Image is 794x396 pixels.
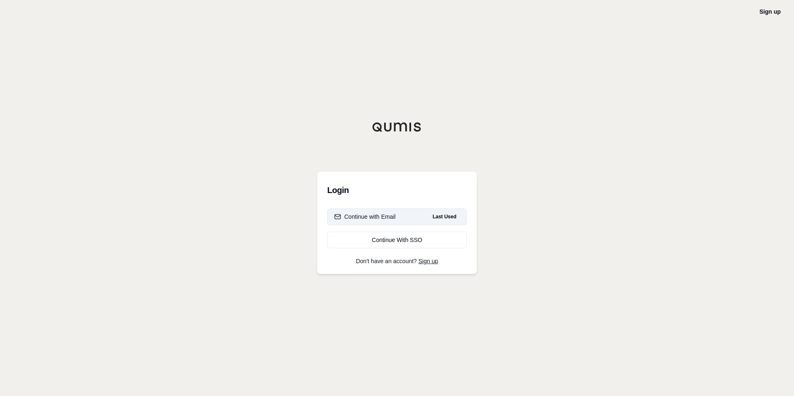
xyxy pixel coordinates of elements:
[327,258,467,264] p: Don't have an account?
[327,232,467,248] a: Continue With SSO
[429,212,460,222] span: Last Used
[334,213,396,221] div: Continue with Email
[327,182,467,198] h3: Login
[327,208,467,225] button: Continue with EmailLast Used
[760,8,781,15] a: Sign up
[334,236,460,244] div: Continue With SSO
[419,258,438,264] a: Sign up
[372,122,422,132] img: Qumis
